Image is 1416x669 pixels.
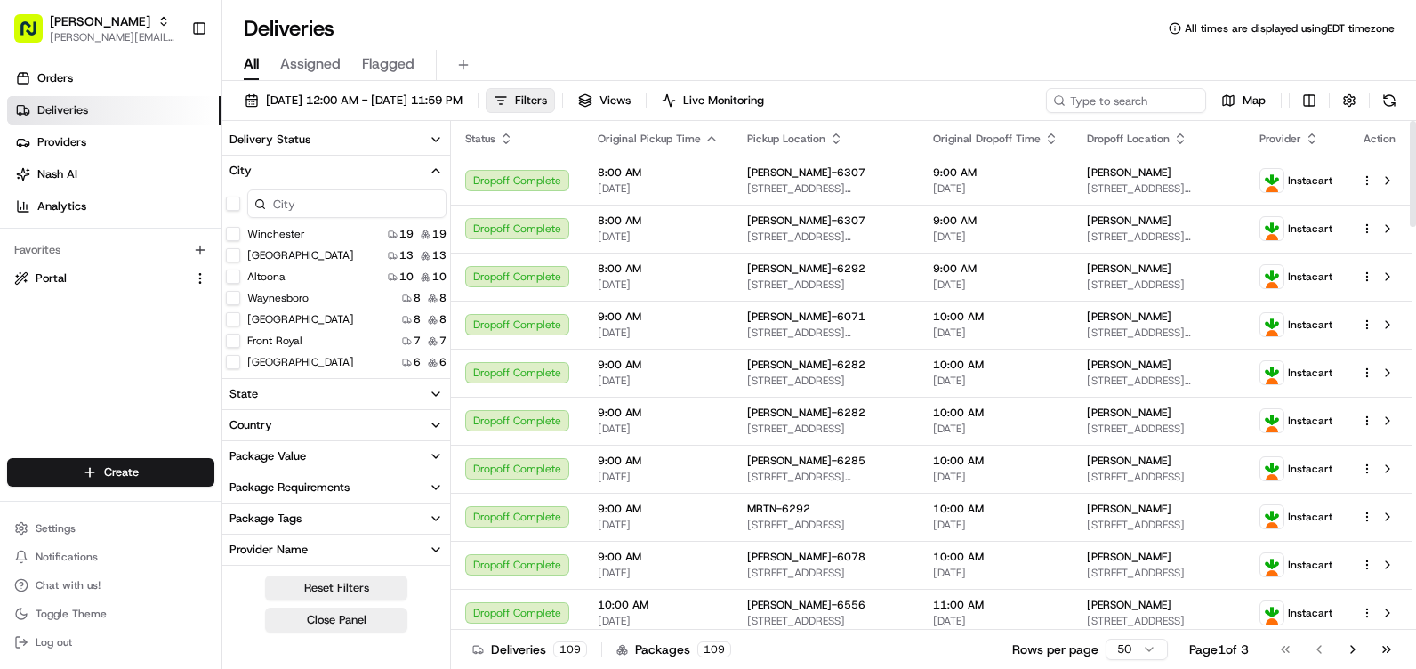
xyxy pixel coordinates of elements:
[598,214,719,228] span: 8:00 AM
[598,132,701,146] span: Original Pickup Time
[933,566,1058,580] span: [DATE]
[598,326,719,340] span: [DATE]
[933,230,1058,244] span: [DATE]
[14,270,186,286] a: Portal
[222,504,450,534] button: Package Tags
[7,64,221,93] a: Orders
[36,521,76,536] span: Settings
[747,326,905,340] span: [STREET_ADDRESS][PERSON_NAME][PERSON_NAME]
[247,355,354,369] label: [GEOGRAPHIC_DATA]
[1260,361,1283,384] img: profile_instacart_ahold_partner.png
[1087,132,1170,146] span: Dropoff Location
[1288,558,1332,572] span: Instacart
[1377,88,1402,113] button: Refresh
[222,125,450,155] button: Delivery Status
[570,88,639,113] button: Views
[37,198,86,214] span: Analytics
[229,448,306,464] div: Package Value
[399,270,414,284] span: 10
[439,355,447,369] span: 6
[432,227,447,241] span: 19
[237,88,471,113] button: [DATE] 12:00 AM - [DATE] 11:59 PM
[1260,505,1283,528] img: profile_instacart_ahold_partner.png
[1087,470,1231,484] span: [STREET_ADDRESS]
[553,641,587,657] div: 109
[486,88,555,113] button: Filters
[36,578,101,592] span: Chat with us!
[50,30,177,44] span: [PERSON_NAME][EMAIL_ADDRESS][PERSON_NAME][DOMAIN_NAME]
[1087,502,1171,516] span: [PERSON_NAME]
[36,270,67,286] span: Portal
[598,181,719,196] span: [DATE]
[247,334,302,348] label: Front Royal
[362,53,414,75] span: Flagged
[1087,518,1231,532] span: [STREET_ADDRESS]
[933,454,1058,468] span: 10:00 AM
[1185,21,1395,36] span: All times are displayed using EDT timezone
[598,518,719,532] span: [DATE]
[598,454,719,468] span: 9:00 AM
[933,374,1058,388] span: [DATE]
[616,641,731,658] div: Packages
[36,607,107,621] span: Toggle Theme
[598,502,719,516] span: 9:00 AM
[598,165,719,180] span: 8:00 AM
[933,502,1058,516] span: 10:00 AM
[229,132,310,148] div: Delivery Status
[933,310,1058,324] span: 10:00 AM
[265,576,407,600] button: Reset Filters
[414,291,421,305] span: 8
[933,518,1058,532] span: [DATE]
[222,472,450,503] button: Package Requirements
[37,134,86,150] span: Providers
[7,601,214,626] button: Toggle Theme
[598,406,719,420] span: 9:00 AM
[1260,601,1283,625] img: profile_instacart_ahold_partner.png
[229,417,272,433] div: Country
[439,312,447,326] span: 8
[747,358,865,372] span: [PERSON_NAME]-6282
[747,598,865,612] span: [PERSON_NAME]-6556
[598,310,719,324] span: 9:00 AM
[747,374,905,388] span: [STREET_ADDRESS]
[933,278,1058,292] span: [DATE]
[1087,550,1171,564] span: [PERSON_NAME]
[1288,414,1332,428] span: Instacart
[229,163,252,179] div: City
[1046,88,1206,113] input: Type to search
[1288,606,1332,620] span: Instacart
[399,248,414,262] span: 13
[697,641,731,657] div: 109
[1260,457,1283,480] img: profile_instacart_ahold_partner.png
[7,160,221,189] a: Nash AI
[1189,641,1249,658] div: Page 1 of 3
[747,502,810,516] span: MRTN-6292
[244,14,334,43] h1: Deliveries
[7,630,214,655] button: Log out
[1087,566,1231,580] span: [STREET_ADDRESS]
[439,291,447,305] span: 8
[933,550,1058,564] span: 10:00 AM
[933,214,1058,228] span: 9:00 AM
[747,566,905,580] span: [STREET_ADDRESS]
[747,422,905,436] span: [STREET_ADDRESS]
[36,635,72,649] span: Log out
[265,608,407,633] button: Close Panel
[1288,270,1332,284] span: Instacart
[37,70,73,86] span: Orders
[598,262,719,276] span: 8:00 AM
[747,470,905,484] span: [STREET_ADDRESS][PERSON_NAME]
[7,96,221,125] a: Deliveries
[439,334,447,348] span: 7
[1260,313,1283,336] img: profile_instacart_ahold_partner.png
[1087,454,1171,468] span: [PERSON_NAME]
[36,550,98,564] span: Notifications
[229,480,350,496] div: Package Requirements
[598,550,719,564] span: 9:00 AM
[598,566,719,580] span: [DATE]
[598,422,719,436] span: [DATE]
[1012,641,1098,658] p: Rows per page
[399,227,414,241] span: 19
[1260,217,1283,240] img: profile_instacart_ahold_partner.png
[683,93,764,109] span: Live Monitoring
